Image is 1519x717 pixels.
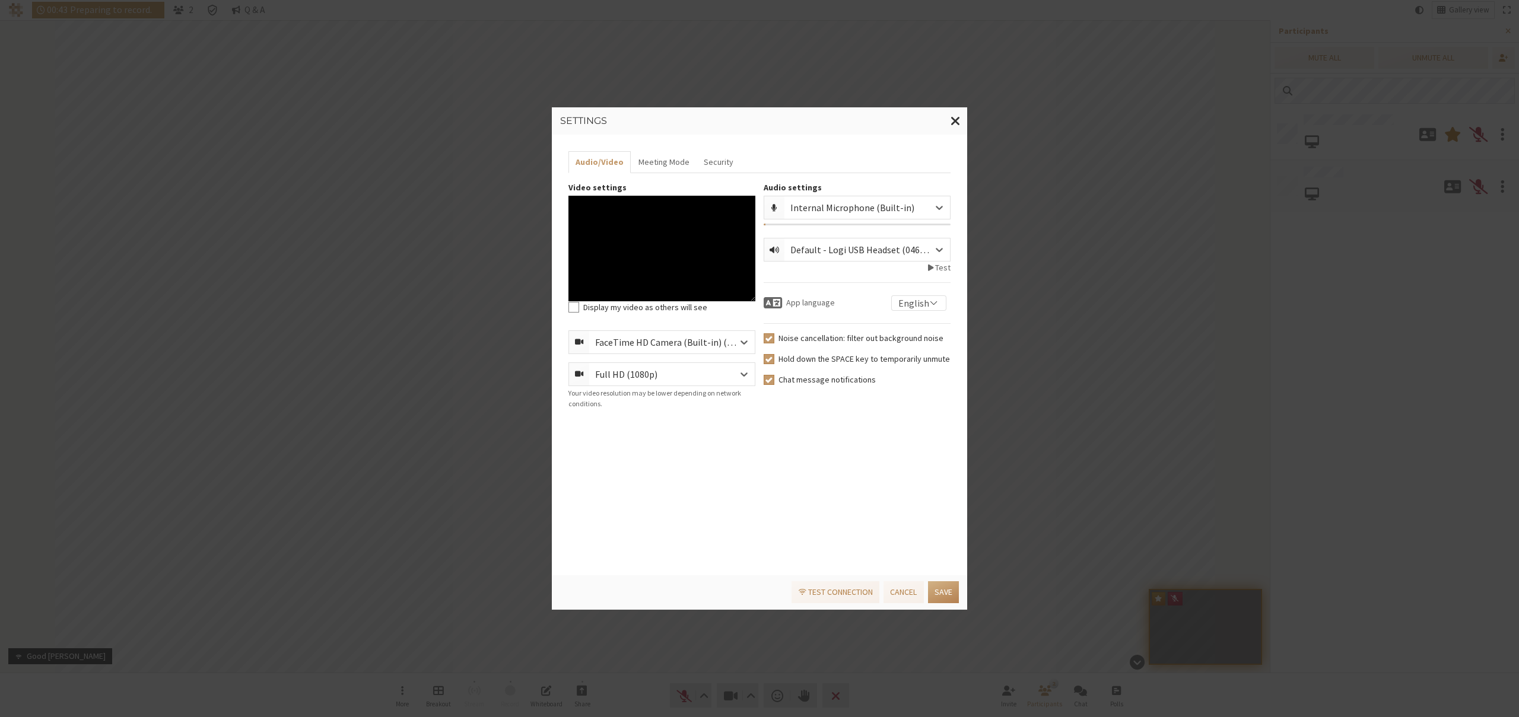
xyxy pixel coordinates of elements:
[778,353,951,365] label: Hold down the SPACE key to temporarily unmute
[891,295,946,311] div: English selected
[778,332,951,345] label: Noise cancellation: filter out background noise
[884,581,923,603] button: Cancel
[568,388,755,409] div: Your video resolution may be lower depending on network conditions.
[778,374,951,386] label: Chat message notifications
[595,335,756,349] div: FaceTime HD Camera (Built-in) (05ac:8511)
[790,200,933,215] div: Internal Microphone (Built-in)
[792,581,879,603] a: Test connection
[595,367,676,381] div: Full HD (1080p)
[583,301,756,314] label: Display my video as others will see
[928,262,951,274] button: Test
[631,151,696,173] button: Meeting Mode
[764,181,951,194] label: Audio settings
[928,581,959,603] button: Save
[568,151,631,173] button: Audio/Video
[568,181,755,194] label: Video settings
[944,107,967,135] button: Close modal
[782,295,839,310] span: App language
[697,151,741,173] button: Security
[560,116,959,126] h3: Settings
[790,243,951,257] div: Default - Logi USB Headset (046d:0a64)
